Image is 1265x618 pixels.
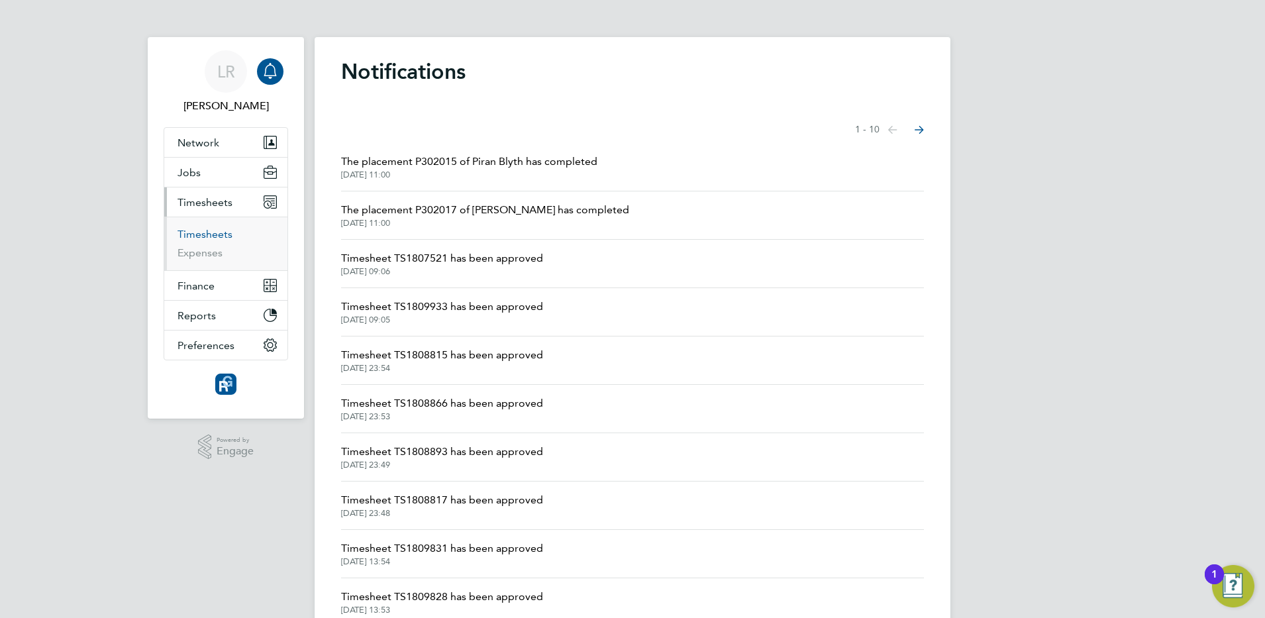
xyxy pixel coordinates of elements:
a: Timesheet TS1808866 has been approved[DATE] 23:53 [341,395,543,422]
a: Timesheet TS1809933 has been approved[DATE] 09:05 [341,299,543,325]
button: Reports [164,301,287,330]
button: Jobs [164,158,287,187]
span: Timesheet TS1809828 has been approved [341,589,543,605]
nav: Main navigation [148,37,304,419]
span: [DATE] 09:06 [341,266,543,277]
span: [DATE] 11:00 [341,170,597,180]
span: Timesheet TS1809831 has been approved [341,541,543,556]
img: resourcinggroup-logo-retina.png [215,374,236,395]
h1: Notifications [341,58,924,85]
a: Timesheet TS1808817 has been approved[DATE] 23:48 [341,492,543,519]
button: Finance [164,271,287,300]
a: The placement P302017 of [PERSON_NAME] has completed[DATE] 11:00 [341,202,629,229]
span: Leanne Rayner [164,98,288,114]
span: [DATE] 23:48 [341,508,543,519]
span: Network [177,136,219,149]
button: Network [164,128,287,157]
a: Timesheet TS1809828 has been approved[DATE] 13:53 [341,589,543,615]
span: Timesheet TS1807521 has been approved [341,250,543,266]
div: 1 [1211,574,1217,592]
a: Timesheet TS1808893 has been approved[DATE] 23:49 [341,444,543,470]
a: Go to home page [164,374,288,395]
span: [DATE] 13:53 [341,605,543,615]
a: Timesheet TS1808815 has been approved[DATE] 23:54 [341,347,543,374]
span: Jobs [177,166,201,179]
span: The placement P302015 of Piran Blyth has completed [341,154,597,170]
a: Expenses [177,246,223,259]
a: Timesheets [177,228,232,240]
a: The placement P302015 of Piran Blyth has completed[DATE] 11:00 [341,154,597,180]
span: Engage [217,446,254,457]
a: Timesheet TS1807521 has been approved[DATE] 09:06 [341,250,543,277]
nav: Select page of notifications list [855,117,924,143]
button: Preferences [164,331,287,360]
span: 1 - 10 [855,123,880,136]
span: Powered by [217,435,254,446]
span: [DATE] 11:00 [341,218,629,229]
a: LR[PERSON_NAME] [164,50,288,114]
span: Reports [177,309,216,322]
span: Timesheet TS1808893 has been approved [341,444,543,460]
span: Timesheet TS1808815 has been approved [341,347,543,363]
a: Timesheet TS1809831 has been approved[DATE] 13:54 [341,541,543,567]
span: Timesheet TS1808817 has been approved [341,492,543,508]
span: Finance [177,280,215,292]
span: [DATE] 13:54 [341,556,543,567]
button: Timesheets [164,187,287,217]
span: Timesheets [177,196,232,209]
a: Powered byEngage [198,435,254,460]
span: [DATE] 23:53 [341,411,543,422]
button: Open Resource Center, 1 new notification [1212,565,1254,607]
div: Timesheets [164,217,287,270]
span: Preferences [177,339,234,352]
span: Timesheet TS1809933 has been approved [341,299,543,315]
span: [DATE] 23:54 [341,363,543,374]
span: Timesheet TS1808866 has been approved [341,395,543,411]
span: The placement P302017 of [PERSON_NAME] has completed [341,202,629,218]
span: LR [217,63,235,80]
span: [DATE] 23:49 [341,460,543,470]
span: [DATE] 09:05 [341,315,543,325]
